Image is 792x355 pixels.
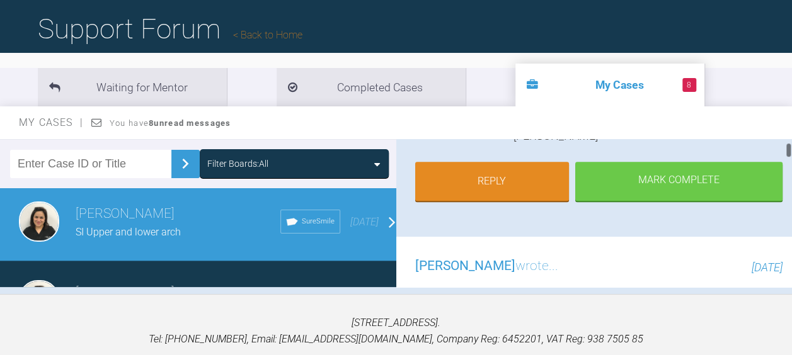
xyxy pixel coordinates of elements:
li: Waiting for Mentor [38,68,227,106]
input: Enter Case ID or Title [10,150,171,178]
img: Swati Anand [19,280,59,320]
img: chevronRight.28bd32b0.svg [175,154,195,174]
div: Filter Boards: All [207,157,268,171]
li: My Cases [515,64,704,106]
strong: 8 unread messages [149,118,231,128]
h3: wrote... [415,256,558,277]
span: You have [110,118,231,128]
a: Reply [415,162,570,201]
p: [STREET_ADDRESS]. Tel: [PHONE_NUMBER], Email: [EMAIL_ADDRESS][DOMAIN_NAME], Company Reg: 6452201,... [20,315,772,347]
span: SI Upper and lower arch [76,226,181,238]
h3: [PERSON_NAME] [76,203,280,225]
li: Completed Cases [277,68,466,106]
img: Swati Anand [19,201,59,242]
a: Back to Home [233,29,302,41]
span: [DATE] [350,216,379,228]
span: [DATE] [752,261,783,274]
span: 8 [682,78,696,92]
h3: [PERSON_NAME] [76,282,229,303]
span: SureSmile [302,216,335,227]
div: Mark Complete [575,162,783,201]
span: [PERSON_NAME] [415,258,515,273]
h1: Support Forum [38,7,302,51]
span: My Cases [19,116,84,128]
